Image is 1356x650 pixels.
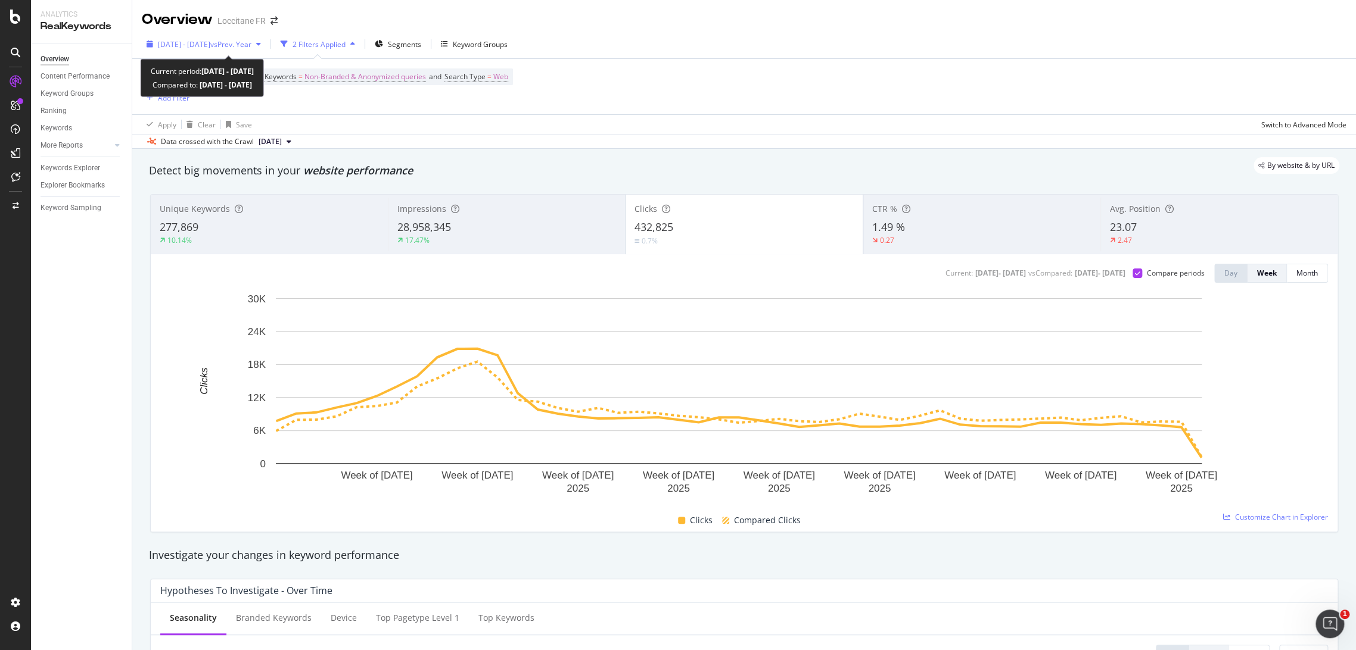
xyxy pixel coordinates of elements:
text: Week of [DATE] [1146,470,1217,481]
div: [DATE] - [DATE] [1075,268,1125,278]
a: Keywords [41,122,123,135]
div: Day [1224,268,1237,278]
div: arrow-right-arrow-left [270,17,278,25]
button: Month [1287,264,1328,283]
div: 17.47% [405,235,430,245]
div: legacy label [1254,157,1339,174]
text: 2025 [1170,483,1193,494]
a: Ranking [41,105,123,117]
a: Content Performance [41,70,123,83]
div: Overview [41,53,69,65]
div: Explorer Bookmarks [41,179,105,192]
div: Compare periods [1147,268,1205,278]
span: 2025 Aug. 9th [259,136,282,147]
div: 2 Filters Applied [293,39,346,49]
text: Week of [DATE] [744,470,815,481]
button: Apply [142,115,176,134]
div: Top pagetype Level 1 [376,612,459,624]
div: Investigate your changes in keyword performance [149,548,1339,563]
button: Switch to Advanced Mode [1257,115,1346,134]
a: Customize Chart in Explorer [1223,512,1328,522]
text: Week of [DATE] [1045,470,1116,481]
span: 1.49 % [872,220,905,234]
div: Analytics [41,10,122,20]
div: 2.47 [1118,235,1132,245]
svg: A chart. [160,292,1318,499]
span: Compared Clicks [734,513,801,527]
iframe: Intercom live chat [1315,610,1344,638]
span: = [487,71,492,82]
button: Add Filter [142,90,189,105]
text: Week of [DATE] [542,470,614,481]
text: 2025 [768,483,791,494]
text: Week of [DATE] [643,470,714,481]
span: Impressions [397,203,446,214]
div: Compared to: [153,78,252,92]
b: [DATE] - [DATE] [201,66,254,76]
button: Keyword Groups [436,35,512,54]
text: 6K [253,425,266,436]
button: [DATE] [254,135,296,149]
div: Loccitane FR [217,15,266,27]
button: Day [1214,264,1248,283]
text: 18K [248,359,266,370]
span: Clicks [690,513,713,527]
div: Month [1296,268,1318,278]
div: 0.27 [880,235,894,245]
div: Add Filter [158,93,189,103]
div: Ranking [41,105,67,117]
span: vs Prev. Year [210,39,251,49]
span: CTR % [872,203,897,214]
text: 2025 [567,483,589,494]
div: Keywords [41,122,72,135]
text: Week of [DATE] [944,470,1016,481]
span: and [429,71,441,82]
span: Avg. Position [1110,203,1161,214]
div: Branded Keywords [236,612,312,624]
div: Keywords Explorer [41,162,100,174]
div: Keyword Groups [41,87,94,100]
div: 0.7% [642,236,658,246]
div: 10.14% [167,235,192,245]
div: Top Keywords [478,612,534,624]
div: Current period: [151,64,254,78]
div: Seasonality [170,612,217,624]
text: Week of [DATE] [441,470,513,481]
div: [DATE] - [DATE] [975,268,1026,278]
b: [DATE] - [DATE] [198,80,252,90]
span: Unique Keywords [160,203,230,214]
span: Segments [388,39,421,49]
button: 2 Filters Applied [276,35,360,54]
a: Keyword Groups [41,87,123,100]
a: Explorer Bookmarks [41,179,123,192]
div: Week [1257,268,1277,278]
div: Clear [198,120,216,130]
span: Customize Chart in Explorer [1235,512,1328,522]
div: Keyword Sampling [41,202,101,214]
text: 12K [248,392,266,404]
a: Keywords Explorer [41,162,123,174]
div: Overview [142,10,213,30]
span: 28,958,345 [397,220,451,234]
a: More Reports [41,139,111,152]
a: Overview [41,53,123,65]
span: Web [493,68,508,85]
button: Clear [182,115,216,134]
span: 23.07 [1110,220,1137,234]
button: [DATE] - [DATE]vsPrev. Year [142,35,266,54]
span: Clicks [635,203,657,214]
button: Segments [370,35,426,54]
span: 277,869 [160,220,198,234]
span: = [298,71,303,82]
span: Non-Branded & Anonymized queries [304,68,426,85]
text: 2025 [868,483,891,494]
text: Week of [DATE] [844,470,915,481]
a: Keyword Sampling [41,202,123,214]
span: Keywords [265,71,297,82]
div: Device [331,612,357,624]
div: RealKeywords [41,20,122,33]
text: Clicks [198,367,210,395]
text: 24K [248,326,266,337]
div: Save [236,120,252,130]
